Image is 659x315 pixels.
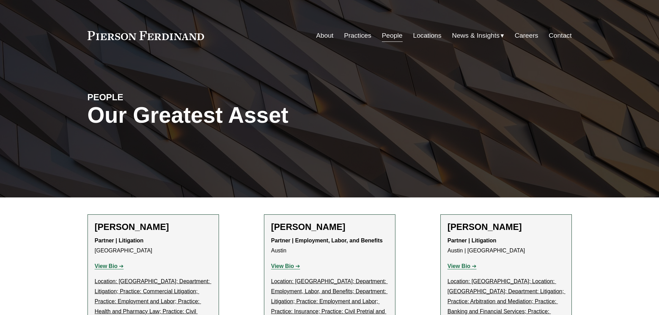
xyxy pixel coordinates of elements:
[344,29,371,42] a: Practices
[271,236,388,256] p: Austin
[271,238,383,243] strong: Partner | Employment, Labor, and Benefits
[95,236,212,256] p: [GEOGRAPHIC_DATA]
[448,263,470,269] strong: View Bio
[448,263,477,269] a: View Bio
[448,222,565,232] h2: [PERSON_NAME]
[271,222,388,232] h2: [PERSON_NAME]
[448,238,496,243] strong: Partner | Litigation
[88,92,209,103] h4: PEOPLE
[95,263,124,269] a: View Bio
[452,29,504,42] a: folder dropdown
[88,103,410,128] h1: Our Greatest Asset
[549,29,571,42] a: Contact
[515,29,538,42] a: Careers
[413,29,441,42] a: Locations
[95,263,118,269] strong: View Bio
[448,236,565,256] p: Austin | [GEOGRAPHIC_DATA]
[271,263,300,269] a: View Bio
[271,263,294,269] strong: View Bio
[382,29,403,42] a: People
[316,29,333,42] a: About
[95,238,144,243] strong: Partner | Litigation
[452,30,500,42] span: News & Insights
[95,222,212,232] h2: [PERSON_NAME]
